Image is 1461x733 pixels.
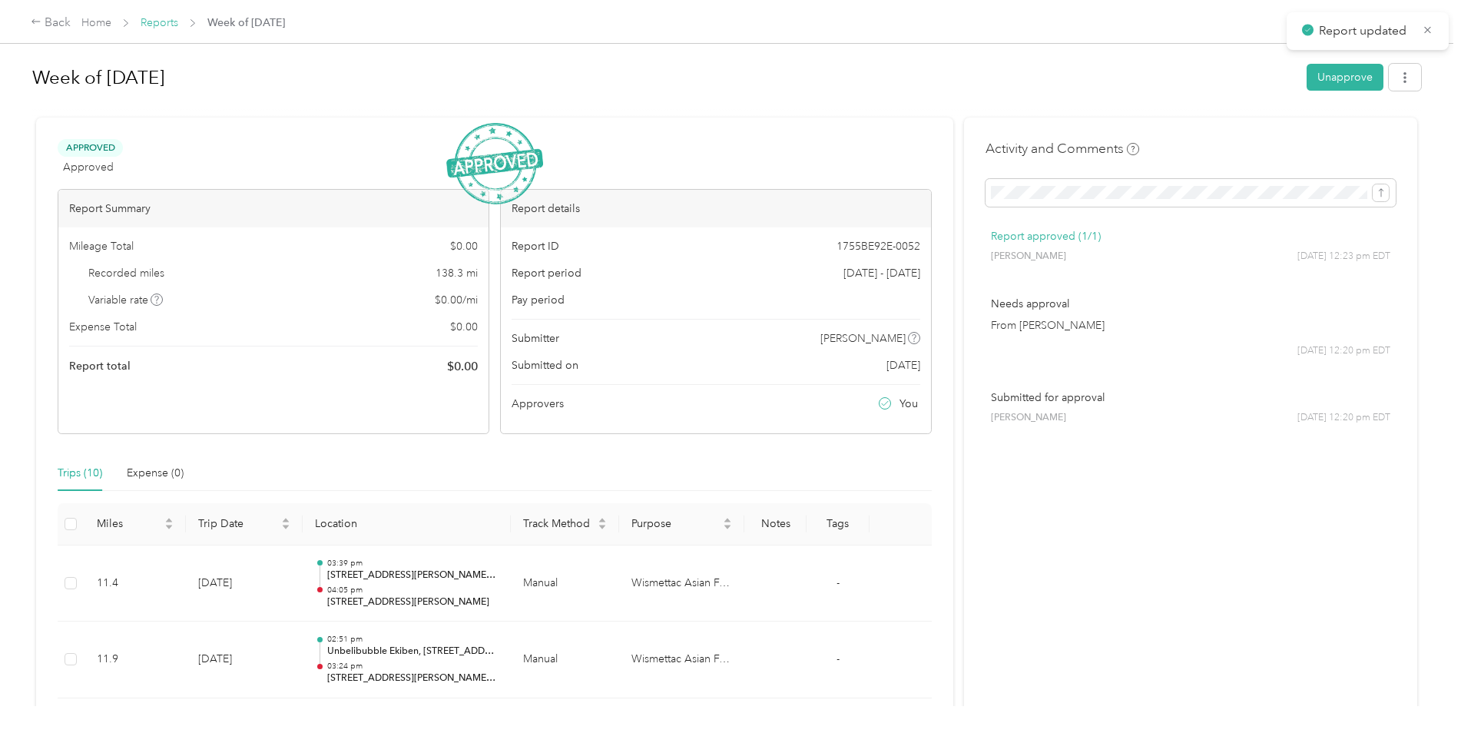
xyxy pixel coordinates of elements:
[631,517,720,530] span: Purpose
[69,238,134,254] span: Mileage Total
[1297,344,1390,358] span: [DATE] 12:20 pm EDT
[512,396,564,412] span: Approvers
[186,503,303,546] th: Trip Date
[1297,250,1390,264] span: [DATE] 12:23 pm EDT
[986,139,1139,158] h4: Activity and Comments
[207,15,285,31] span: Week of [DATE]
[164,516,174,525] span: caret-up
[991,228,1390,244] p: Report approved (1/1)
[991,296,1390,312] p: Needs approval
[327,634,499,645] p: 02:51 pm
[598,522,607,532] span: caret-down
[512,292,565,308] span: Pay period
[512,265,581,281] span: Report period
[820,330,906,347] span: [PERSON_NAME]
[31,14,71,32] div: Back
[843,265,920,281] span: [DATE] - [DATE]
[164,522,174,532] span: caret-down
[327,558,499,569] p: 03:39 pm
[327,645,499,658] p: Unbelibubble Ekiben, [STREET_ADDRESS][PERSON_NAME]
[501,190,931,227] div: Report details
[58,139,123,157] span: Approved
[619,503,744,546] th: Purpose
[141,16,178,29] a: Reports
[127,465,184,482] div: Expense (0)
[58,190,489,227] div: Report Summary
[327,595,499,609] p: [STREET_ADDRESS][PERSON_NAME]
[447,357,478,376] span: $ 0.00
[1297,411,1390,425] span: [DATE] 12:20 pm EDT
[886,357,920,373] span: [DATE]
[511,622,619,698] td: Manual
[511,546,619,622] td: Manual
[69,319,137,335] span: Expense Total
[84,503,186,546] th: Miles
[619,622,744,698] td: Wismettac Asian Foods
[598,516,607,525] span: caret-up
[63,159,114,175] span: Approved
[198,517,278,530] span: Trip Date
[1307,64,1383,91] button: Unapprove
[512,357,578,373] span: Submitted on
[58,465,102,482] div: Trips (10)
[511,503,619,546] th: Track Method
[435,292,478,308] span: $ 0.00 / mi
[327,661,499,672] p: 03:24 pm
[81,16,111,29] a: Home
[327,569,499,582] p: [STREET_ADDRESS][PERSON_NAME][PERSON_NAME]
[97,517,161,530] span: Miles
[88,292,164,308] span: Variable rate
[619,546,744,622] td: Wismettac Asian Foods
[450,319,478,335] span: $ 0.00
[84,622,186,698] td: 11.9
[837,576,840,589] span: -
[327,672,499,685] p: [STREET_ADDRESS][PERSON_NAME][PERSON_NAME]
[88,265,164,281] span: Recorded miles
[450,238,478,254] span: $ 0.00
[723,516,732,525] span: caret-up
[281,522,290,532] span: caret-down
[991,317,1390,333] p: From [PERSON_NAME]
[723,522,732,532] span: caret-down
[991,250,1066,264] span: [PERSON_NAME]
[807,503,869,546] th: Tags
[512,330,559,347] span: Submitter
[744,503,807,546] th: Notes
[1375,647,1461,733] iframe: Everlance-gr Chat Button Frame
[837,238,920,254] span: 1755BE92E-0052
[327,585,499,595] p: 04:05 pm
[1319,22,1411,41] p: Report updated
[523,517,595,530] span: Track Method
[436,265,478,281] span: 138.3 mi
[837,652,840,665] span: -
[512,238,559,254] span: Report ID
[186,622,303,698] td: [DATE]
[69,358,131,374] span: Report total
[32,59,1296,96] h1: Week of August 25 2025
[899,396,918,412] span: You
[84,546,186,622] td: 11.4
[991,390,1390,406] p: Submitted for approval
[281,516,290,525] span: caret-up
[991,411,1066,425] span: [PERSON_NAME]
[446,123,543,205] img: ApprovedStamp
[303,503,511,546] th: Location
[186,546,303,622] td: [DATE]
